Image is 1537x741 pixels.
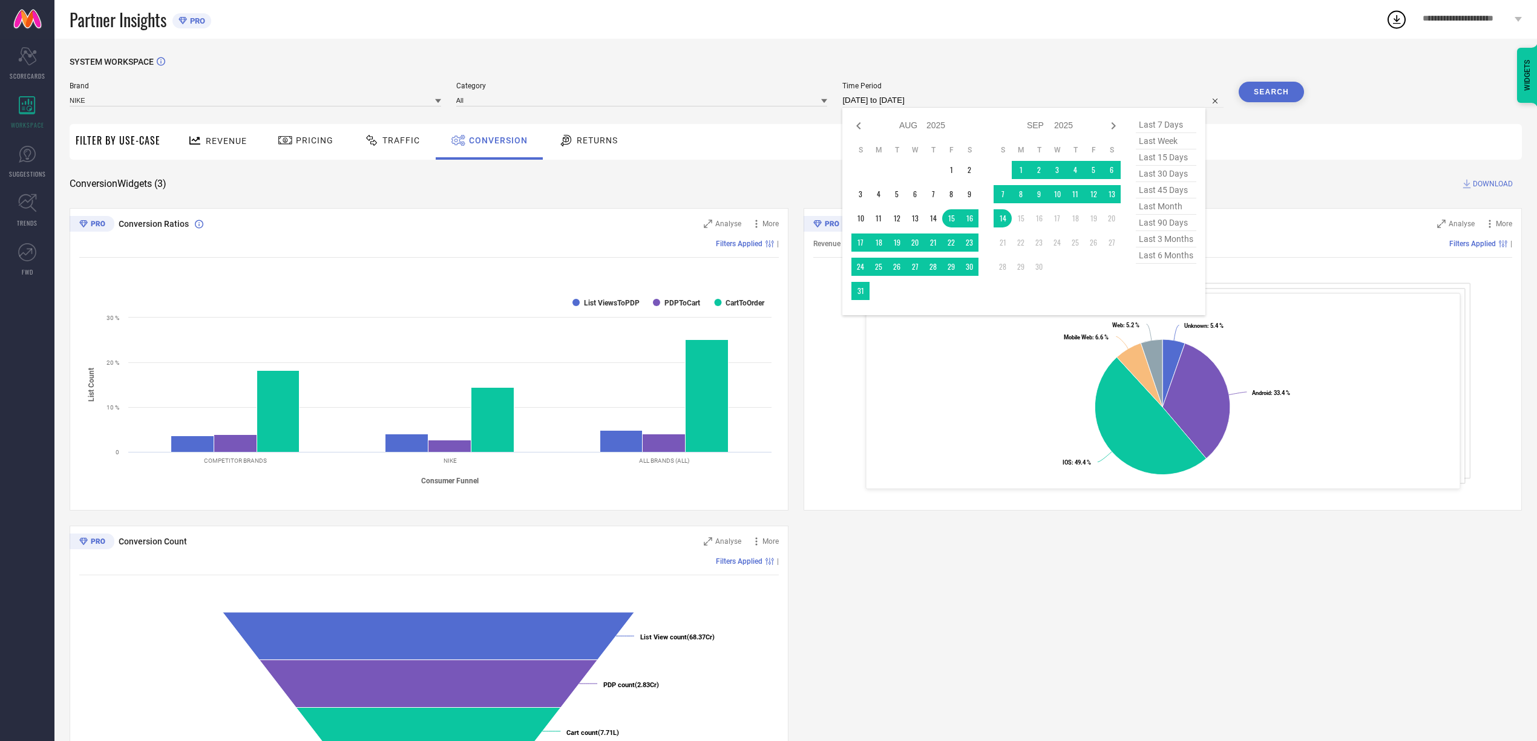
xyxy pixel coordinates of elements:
td: Mon Sep 08 2025 [1012,185,1030,203]
span: More [1496,220,1512,228]
td: Fri Aug 29 2025 [942,258,960,276]
text: (68.37Cr) [640,633,715,641]
span: last 15 days [1136,149,1196,166]
tspan: List Count [87,368,96,402]
td: Thu Sep 11 2025 [1066,185,1084,203]
th: Friday [1084,145,1103,155]
span: Traffic [382,135,420,145]
div: Premium [804,216,848,234]
td: Sun Sep 14 2025 [994,209,1012,227]
span: last 7 days [1136,117,1196,133]
span: | [777,557,779,566]
div: Open download list [1386,8,1408,30]
td: Tue Sep 30 2025 [1030,258,1048,276]
span: Filter By Use-Case [76,133,160,148]
span: Conversion Widgets ( 3 ) [70,178,166,190]
span: Pricing [296,135,333,145]
span: SUGGESTIONS [9,169,46,178]
th: Monday [1012,145,1030,155]
th: Sunday [994,145,1012,155]
span: last week [1136,133,1196,149]
span: | [777,240,779,248]
span: Category [456,82,828,90]
svg: Zoom [1437,220,1446,228]
th: Tuesday [888,145,906,155]
text: : 6.6 % [1063,334,1108,341]
td: Mon Sep 22 2025 [1012,233,1030,252]
th: Sunday [851,145,870,155]
span: DOWNLOAD [1473,178,1513,190]
td: Tue Sep 16 2025 [1030,209,1048,227]
span: Partner Insights [70,7,166,32]
span: SCORECARDS [10,71,45,80]
text: NIKE [444,457,457,464]
td: Fri Aug 22 2025 [942,233,960,252]
span: More [762,220,779,228]
div: Previous month [851,119,866,133]
text: PDPToCart [664,299,700,307]
text: (2.83Cr) [603,681,659,689]
span: Time Period [842,82,1224,90]
td: Fri Sep 26 2025 [1084,233,1103,252]
td: Tue Aug 05 2025 [888,185,906,203]
span: SYSTEM WORKSPACE [70,57,154,67]
td: Thu Aug 14 2025 [924,209,942,227]
td: Sat Aug 09 2025 [960,185,978,203]
td: Wed Sep 24 2025 [1048,233,1066,252]
td: Tue Aug 12 2025 [888,209,906,227]
td: Fri Sep 05 2025 [1084,161,1103,179]
td: Tue Aug 26 2025 [888,258,906,276]
tspan: Android [1252,390,1271,396]
th: Thursday [1066,145,1084,155]
td: Sat Aug 23 2025 [960,233,978,252]
span: Conversion Ratios [119,219,189,229]
td: Wed Aug 20 2025 [906,233,924,252]
tspan: List View count [640,633,687,641]
button: Search [1239,82,1304,102]
td: Mon Sep 15 2025 [1012,209,1030,227]
span: Brand [70,82,441,90]
span: last 3 months [1136,231,1196,247]
td: Thu Aug 28 2025 [924,258,942,276]
text: (7.71L) [566,729,619,737]
td: Tue Sep 09 2025 [1030,185,1048,203]
span: Filters Applied [716,557,762,566]
span: Filters Applied [1449,240,1496,248]
td: Tue Aug 19 2025 [888,233,906,252]
span: last 90 days [1136,215,1196,231]
span: last 6 months [1136,247,1196,264]
span: Conversion [469,135,528,145]
td: Wed Aug 13 2025 [906,209,924,227]
span: last 30 days [1136,166,1196,182]
span: Returns [577,135,618,145]
th: Friday [942,145,960,155]
span: FWD [22,267,33,276]
td: Thu Aug 07 2025 [924,185,942,203]
span: Analyse [715,220,741,228]
td: Sat Sep 27 2025 [1103,233,1121,252]
svg: Zoom [704,220,712,228]
span: Revenue [206,136,247,146]
span: Revenue (% share) [813,240,873,248]
tspan: Web [1112,322,1122,328]
th: Saturday [1103,145,1121,155]
th: Wednesday [906,145,924,155]
td: Sun Aug 10 2025 [851,209,870,227]
td: Mon Aug 18 2025 [870,233,888,252]
text: : 5.2 % [1112,322,1139,328]
tspan: Consumer Funnel [421,477,479,485]
span: | [1510,240,1512,248]
td: Sun Aug 17 2025 [851,233,870,252]
span: Analyse [715,537,741,546]
text: CartToOrder [726,299,765,307]
td: Sun Aug 31 2025 [851,282,870,300]
td: Sun Aug 24 2025 [851,258,870,276]
td: Mon Sep 29 2025 [1012,258,1030,276]
td: Fri Sep 19 2025 [1084,209,1103,227]
div: Premium [70,534,114,552]
td: Wed Sep 03 2025 [1048,161,1066,179]
td: Thu Sep 18 2025 [1066,209,1084,227]
tspan: Mobile Web [1063,334,1092,341]
td: Mon Sep 01 2025 [1012,161,1030,179]
td: Sat Sep 13 2025 [1103,185,1121,203]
